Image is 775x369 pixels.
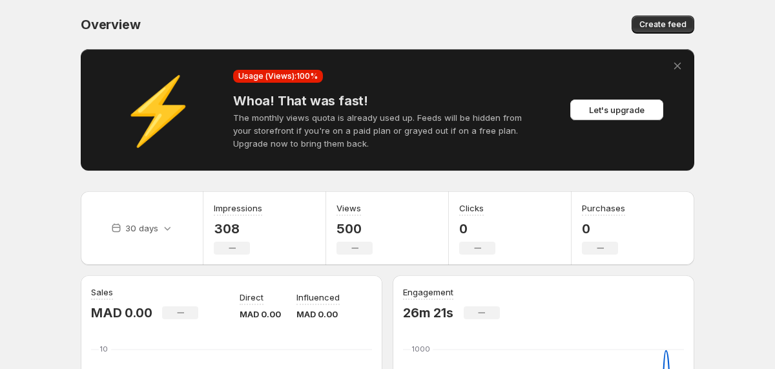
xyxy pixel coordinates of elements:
h3: Purchases [582,202,625,215]
p: 500 [336,221,373,237]
button: Let's upgrade [570,100,663,120]
button: Create feed [632,16,694,34]
h3: Engagement [403,286,453,299]
p: 308 [214,221,262,237]
div: ⚡ [94,103,223,116]
p: Direct [240,291,263,304]
h3: Sales [91,286,113,299]
p: 0 [459,221,495,237]
p: MAD 0.00 [91,305,152,321]
p: Influenced [296,291,340,304]
text: 10 [100,344,108,353]
span: Let's upgrade [589,103,645,116]
p: MAD 0.00 [296,308,340,321]
h3: Views [336,202,361,215]
p: 0 [582,221,625,237]
p: 30 days [125,222,158,235]
div: Usage (Views): 100 % [233,70,323,83]
h3: Impressions [214,202,262,215]
text: 1000 [412,344,430,353]
h4: Whoa! That was fast! [233,93,542,109]
p: The monthly views quota is already used up. Feeds will be hidden from your storefront if you're o... [233,111,542,150]
h3: Clicks [459,202,484,215]
span: Overview [81,17,140,32]
p: 26m 21s [403,305,453,321]
span: Create feed [639,19,687,30]
p: MAD 0.00 [240,308,281,321]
